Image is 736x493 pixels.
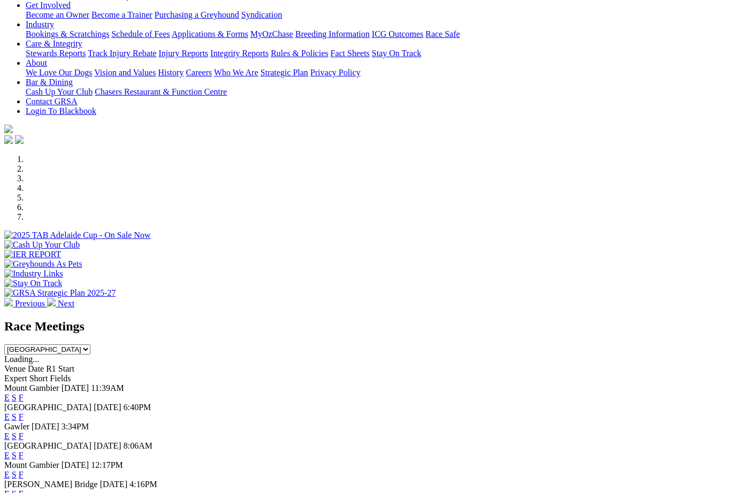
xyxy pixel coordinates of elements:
a: Privacy Policy [310,68,361,77]
a: Rules & Policies [271,49,328,58]
div: Get Involved [26,10,732,20]
span: Fields [50,374,71,383]
span: [DATE] [100,480,128,489]
div: Care & Integrity [26,49,732,58]
img: logo-grsa-white.png [4,125,13,133]
span: 4:16PM [129,480,157,489]
a: Strategic Plan [260,68,308,77]
div: Industry [26,29,732,39]
span: Next [58,299,74,308]
a: Stewards Reports [26,49,86,58]
a: About [26,58,47,67]
a: F [19,470,24,479]
img: Cash Up Your Club [4,240,80,250]
a: Cash Up Your Club [26,87,93,96]
a: Industry [26,20,54,29]
span: Mount Gambier [4,460,59,469]
span: Expert [4,374,27,383]
img: Stay On Track [4,279,62,288]
a: MyOzChase [250,29,293,38]
a: F [19,393,24,402]
a: Applications & Forms [172,29,248,38]
a: Chasers Restaurant & Function Centre [95,87,227,96]
img: twitter.svg [15,135,24,144]
span: 3:34PM [62,422,89,431]
a: Stay On Track [372,49,421,58]
span: [DATE] [62,460,89,469]
img: facebook.svg [4,135,13,144]
a: We Love Our Dogs [26,68,92,77]
a: Race Safe [425,29,459,38]
a: ICG Outcomes [372,29,423,38]
span: Short [29,374,48,383]
div: Bar & Dining [26,87,732,97]
span: [GEOGRAPHIC_DATA] [4,441,91,450]
span: Mount Gambier [4,383,59,392]
a: S [12,451,17,460]
a: S [12,470,17,479]
img: 2025 TAB Adelaide Cup - On Sale Now [4,230,151,240]
span: [DATE] [32,422,59,431]
a: Integrity Reports [210,49,269,58]
a: Breeding Information [295,29,370,38]
h2: Race Meetings [4,319,732,334]
a: Get Involved [26,1,71,10]
span: 11:39AM [91,383,124,392]
span: Previous [15,299,45,308]
a: E [4,393,10,402]
a: Careers [186,68,212,77]
a: Care & Integrity [26,39,82,48]
a: Become a Trainer [91,10,152,19]
a: Vision and Values [94,68,156,77]
a: Who We Are [214,68,258,77]
a: S [12,393,17,402]
span: Venue [4,364,26,373]
a: F [19,412,24,421]
img: chevron-left-pager-white.svg [4,298,13,306]
div: About [26,68,732,78]
span: 6:40PM [124,403,151,412]
span: 8:06AM [124,441,152,450]
a: Schedule of Fees [111,29,170,38]
span: [DATE] [94,441,121,450]
a: Bar & Dining [26,78,73,87]
span: [DATE] [94,403,121,412]
img: chevron-right-pager-white.svg [47,298,56,306]
span: [DATE] [62,383,89,392]
a: Fact Sheets [331,49,370,58]
a: E [4,451,10,460]
a: Previous [4,299,47,308]
img: Industry Links [4,269,63,279]
img: Greyhounds As Pets [4,259,82,269]
a: E [4,432,10,441]
a: E [4,412,10,421]
span: Date [28,364,44,373]
span: Loading... [4,355,39,364]
a: Login To Blackbook [26,106,96,115]
a: S [12,412,17,421]
a: Syndication [241,10,282,19]
a: Track Injury Rebate [88,49,156,58]
span: R1 Start [46,364,74,373]
span: 12:17PM [91,460,123,469]
a: Become an Owner [26,10,89,19]
a: F [19,451,24,460]
span: [PERSON_NAME] Bridge [4,480,98,489]
span: Gawler [4,422,29,431]
a: Bookings & Scratchings [26,29,109,38]
a: F [19,432,24,441]
a: S [12,432,17,441]
a: History [158,68,183,77]
img: IER REPORT [4,250,61,259]
span: [GEOGRAPHIC_DATA] [4,403,91,412]
a: Injury Reports [158,49,208,58]
a: Purchasing a Greyhound [155,10,239,19]
a: Contact GRSA [26,97,77,106]
a: Next [47,299,74,308]
img: GRSA Strategic Plan 2025-27 [4,288,116,298]
a: E [4,470,10,479]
